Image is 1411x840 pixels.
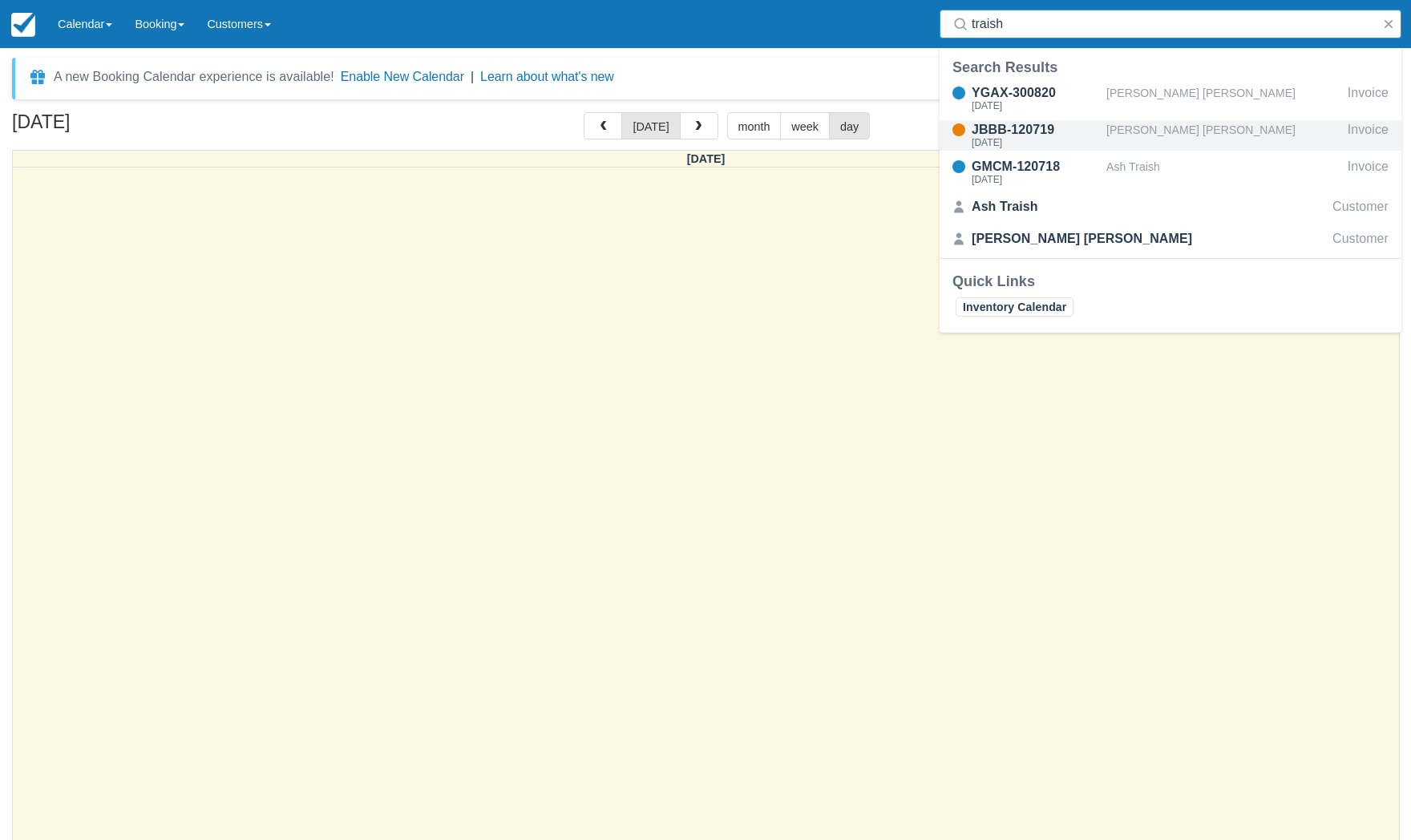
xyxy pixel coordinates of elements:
[829,112,870,139] button: day
[341,69,464,85] button: Enable New Calendar
[687,152,726,165] span: [DATE]
[940,120,1401,151] a: JBBB-120719[DATE][PERSON_NAME] [PERSON_NAME]Invoice
[972,157,1100,176] div: GMCM-120718
[972,197,1100,216] div: Ash Traish
[940,194,1401,220] a: Ash TraishCustomer
[972,229,1192,248] div: [PERSON_NAME] [PERSON_NAME]
[956,297,1073,317] a: Inventory Calendar
[972,120,1100,139] div: JBBB-120719
[621,112,680,139] button: [DATE]
[1106,120,1341,151] div: [PERSON_NAME] [PERSON_NAME]
[972,138,1100,147] div: [DATE]
[1106,83,1341,114] div: [PERSON_NAME] [PERSON_NAME]
[727,112,782,139] button: month
[1348,120,1389,151] div: Invoice
[54,67,334,87] div: A new Booking Calendar experience is available!
[780,112,830,139] button: week
[940,83,1401,114] a: YGAX-300820[DATE][PERSON_NAME] [PERSON_NAME]Invoice
[1106,157,1341,188] div: Ash Traish
[11,13,35,37] img: checkfront-main-nav-mini-logo.png
[972,175,1100,184] div: [DATE]
[972,101,1100,111] div: [DATE]
[972,10,1376,38] input: Search ( / )
[471,70,474,83] span: |
[480,70,614,83] a: Learn about what's new
[12,112,215,142] h2: [DATE]
[940,157,1401,188] a: GMCM-120718[DATE]Ash TraishInvoice
[952,58,1389,77] div: Search Results
[1332,197,1389,216] div: Customer
[940,226,1401,252] a: [PERSON_NAME] [PERSON_NAME]Customer
[1348,83,1389,114] div: Invoice
[952,272,1389,291] div: Quick Links
[972,83,1100,103] div: YGAX-300820
[1348,157,1389,188] div: Invoice
[1332,229,1389,248] div: Customer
